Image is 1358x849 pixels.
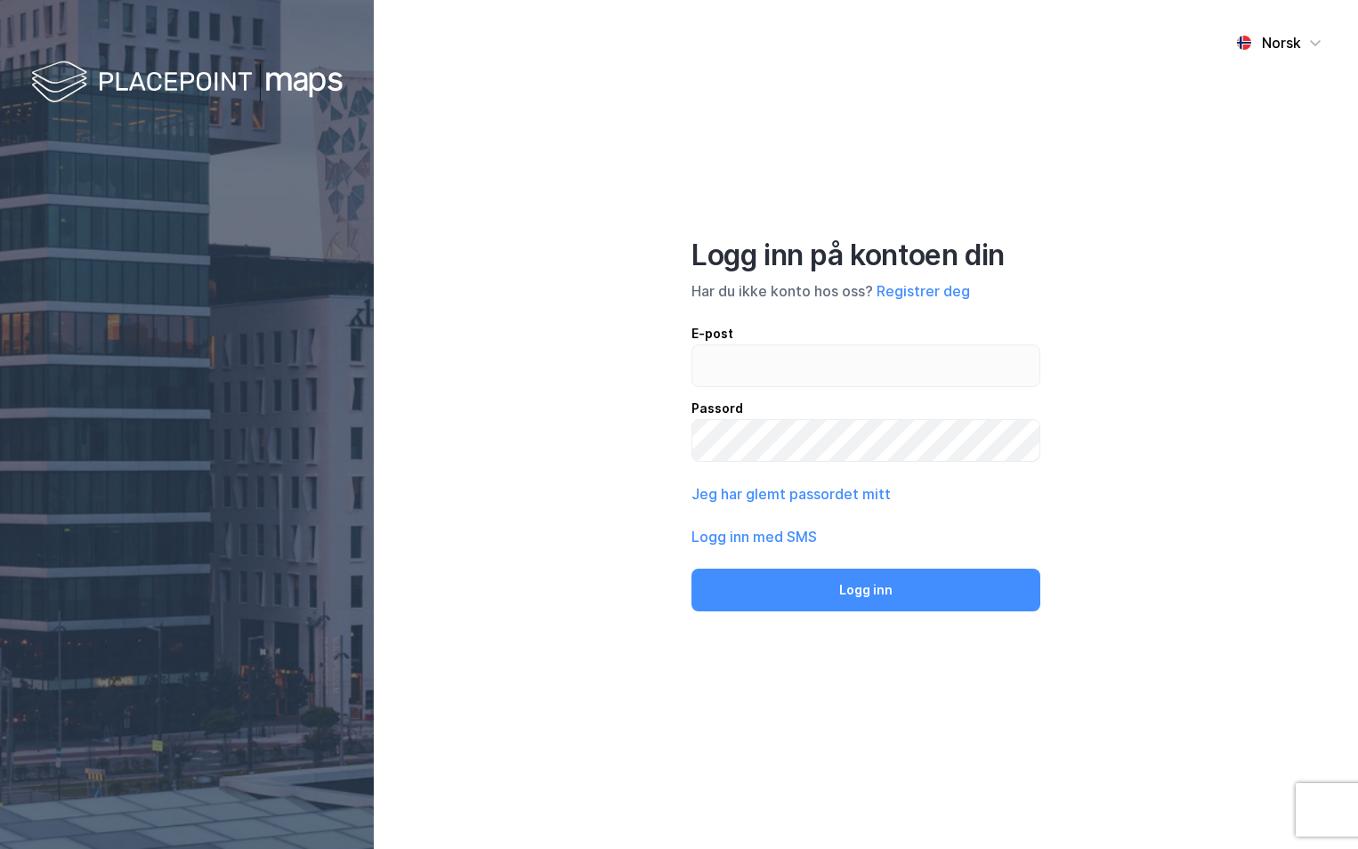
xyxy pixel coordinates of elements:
[691,238,1040,273] div: Logg inn på kontoen din
[691,526,817,547] button: Logg inn med SMS
[31,57,343,109] img: logo-white.f07954bde2210d2a523dddb988cd2aa7.svg
[691,280,1040,302] div: Har du ikke konto hos oss?
[691,398,1040,419] div: Passord
[691,483,891,505] button: Jeg har glemt passordet mitt
[877,280,970,302] button: Registrer deg
[691,569,1040,611] button: Logg inn
[691,323,1040,344] div: E-post
[1262,32,1301,53] div: Norsk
